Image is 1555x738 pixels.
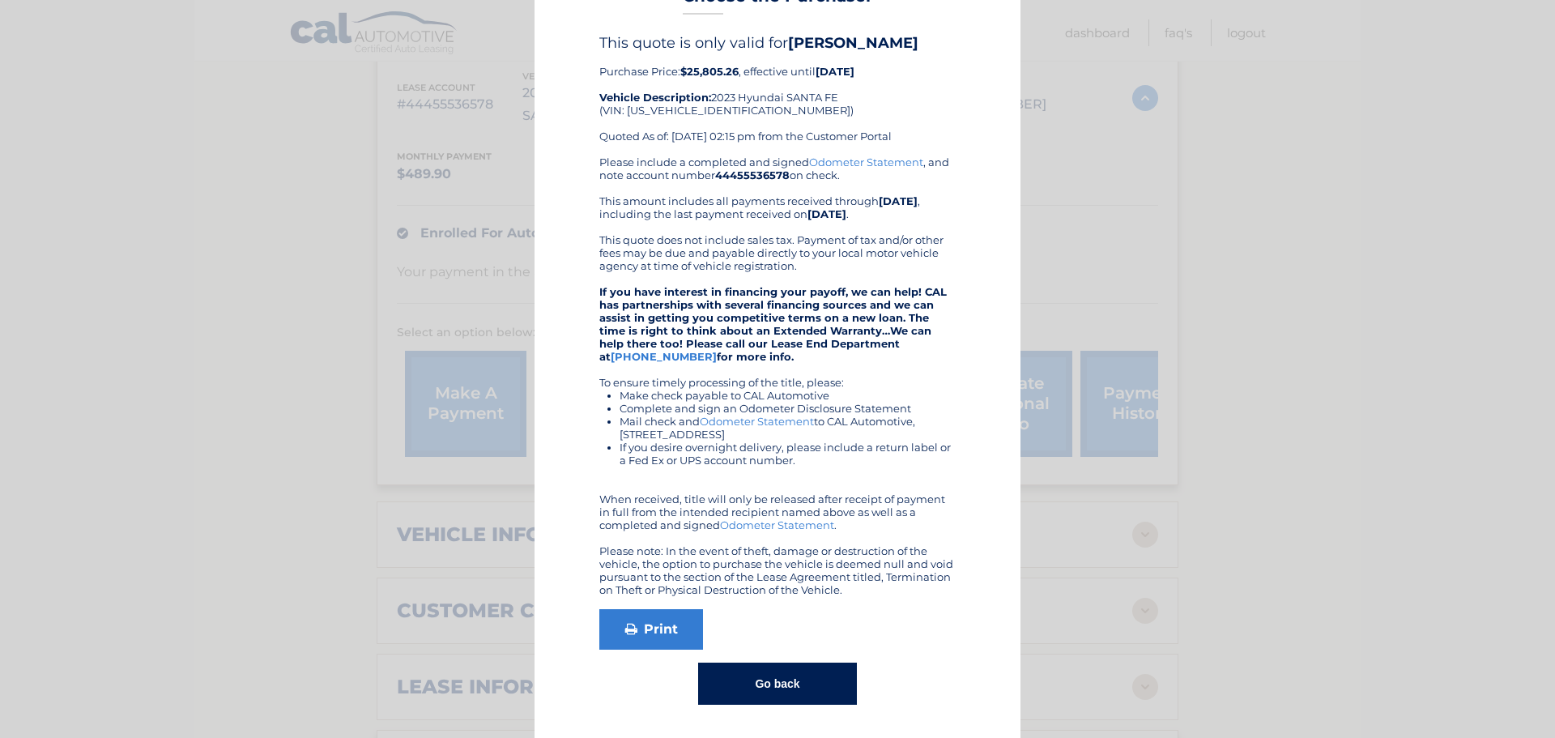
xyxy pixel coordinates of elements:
[698,663,856,705] button: Go back
[599,91,711,104] strong: Vehicle Description:
[807,207,846,220] b: [DATE]
[611,350,717,363] a: [PHONE_NUMBER]
[809,156,923,169] a: Odometer Statement
[879,194,918,207] b: [DATE]
[599,285,947,363] strong: If you have interest in financing your payoff, we can help! CAL has partnerships with several fin...
[788,34,918,52] b: [PERSON_NAME]
[599,156,956,596] div: Please include a completed and signed , and note account number on check. This amount includes al...
[599,34,956,52] h4: This quote is only valid for
[715,169,790,181] b: 44455536578
[680,65,739,78] b: $25,805.26
[620,389,956,402] li: Make check payable to CAL Automotive
[620,441,956,467] li: If you desire overnight delivery, please include a return label or a Fed Ex or UPS account number.
[720,518,834,531] a: Odometer Statement
[599,34,956,156] div: Purchase Price: , effective until 2023 Hyundai SANTA FE (VIN: [US_VEHICLE_IDENTIFICATION_NUMBER])...
[620,415,956,441] li: Mail check and to CAL Automotive, [STREET_ADDRESS]
[700,415,814,428] a: Odometer Statement
[620,402,956,415] li: Complete and sign an Odometer Disclosure Statement
[816,65,854,78] b: [DATE]
[599,609,703,650] a: Print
